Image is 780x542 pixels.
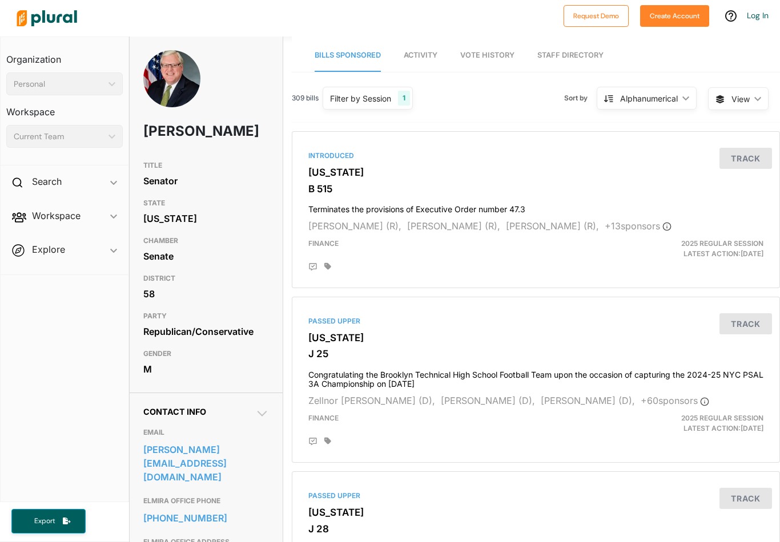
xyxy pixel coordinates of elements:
span: Zellnor [PERSON_NAME] (D), [308,395,435,406]
span: Sort by [564,93,597,103]
a: Log In [747,10,769,21]
div: Senator [143,172,269,189]
h3: DISTRICT [143,272,269,285]
span: [PERSON_NAME] (D), [441,395,535,406]
div: Personal [14,78,104,90]
h4: Congratulating the Brooklyn Technical High School Football Team upon the occasion of capturing th... [308,365,763,390]
h3: CHAMBER [143,234,269,248]
button: Create Account [640,5,709,27]
div: Passed Upper [308,491,763,501]
span: View [731,93,750,105]
img: Headshot of Tom O'Mara [143,50,200,107]
h3: PARTY [143,309,269,323]
span: [PERSON_NAME] (D), [541,395,635,406]
h3: ELMIRA OFFICE PHONE [143,494,269,508]
button: Export [11,509,86,533]
div: Add Position Statement [308,437,317,446]
span: 2025 Regular Session [681,239,763,248]
h1: [PERSON_NAME] [143,114,219,148]
div: Passed Upper [308,316,763,326]
a: Vote History [460,39,514,72]
a: Staff Directory [537,39,604,72]
div: 58 [143,285,269,302]
h3: EMAIL [143,426,269,439]
h2: Search [32,175,62,188]
button: Request Demo [564,5,629,27]
h3: [US_STATE] [308,167,763,178]
button: Track [719,313,772,334]
span: 2025 Regular Session [681,414,763,422]
span: + 60 sponsor s [641,395,709,406]
span: + 13 sponsor s [605,220,672,232]
div: Latest Action: [DATE] [614,238,772,259]
div: Senate [143,248,269,265]
span: Activity [404,51,437,59]
span: Finance [308,414,339,422]
div: Add tags [324,437,331,445]
div: [US_STATE] [143,210,269,227]
div: Add tags [324,262,331,270]
h3: Workspace [6,95,123,120]
span: Export [26,516,63,526]
span: [PERSON_NAME] (R), [308,220,401,232]
h3: J 25 [308,348,763,359]
a: Bills Sponsored [315,39,381,72]
div: Add Position Statement [308,262,317,272]
span: 309 bills [292,93,319,103]
a: Create Account [640,9,709,21]
span: Contact Info [143,407,206,416]
span: Finance [308,239,339,248]
h3: J 28 [308,523,763,535]
h3: STATE [143,196,269,210]
div: 1 [398,91,410,106]
a: Activity [404,39,437,72]
h3: TITLE [143,159,269,172]
button: Track [719,488,772,509]
div: Latest Action: [DATE] [614,413,772,434]
h4: Terminates the provisions of Executive Order number 47.3 [308,199,763,215]
a: [PHONE_NUMBER] [143,509,269,527]
h3: [US_STATE] [308,507,763,518]
button: Track [719,148,772,169]
div: Alphanumerical [620,92,678,104]
h3: Organization [6,43,123,68]
span: [PERSON_NAME] (R), [407,220,500,232]
h3: B 515 [308,183,763,195]
a: [PERSON_NAME][EMAIL_ADDRESS][DOMAIN_NAME] [143,441,269,486]
div: Republican/Conservative [143,323,269,340]
div: M [143,361,269,378]
div: Current Team [14,131,104,143]
span: [PERSON_NAME] (R), [506,220,599,232]
h3: GENDER [143,347,269,361]
a: Request Demo [564,9,629,21]
div: Introduced [308,151,763,161]
span: Vote History [460,51,514,59]
h3: [US_STATE] [308,332,763,343]
span: Bills Sponsored [315,51,381,59]
div: Filter by Session [330,92,391,104]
